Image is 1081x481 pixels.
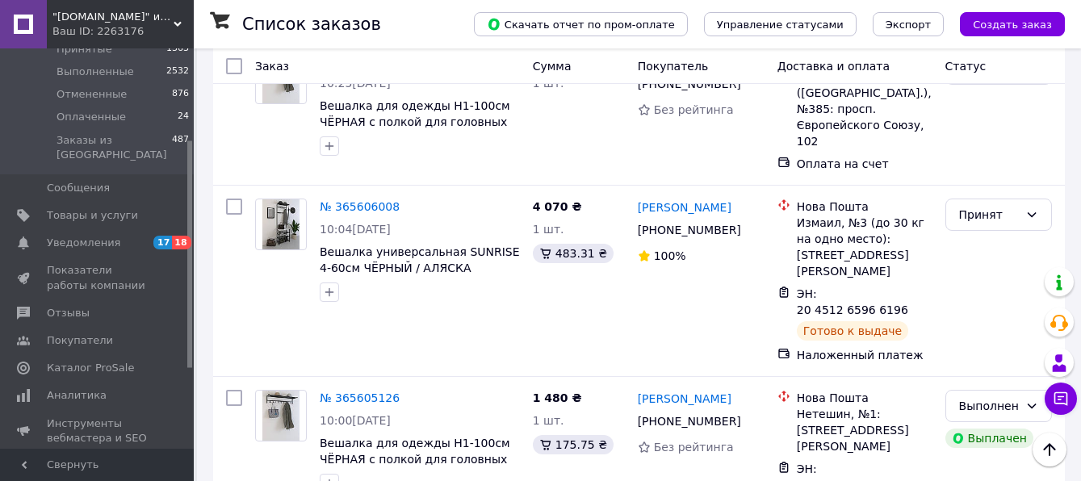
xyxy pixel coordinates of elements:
[57,42,112,56] span: Принятые
[47,416,149,445] span: Инструменты вебмастера и SEO
[797,406,932,454] div: Нетешин, №1: [STREET_ADDRESS][PERSON_NAME]
[153,236,172,249] span: 17
[973,19,1052,31] span: Создать заказ
[944,17,1065,30] a: Создать заказ
[797,199,932,215] div: Нова Пошта
[255,390,307,441] a: Фото товару
[1045,383,1077,415] button: Чат с покупателем
[797,156,932,172] div: Оплата на счет
[959,206,1019,224] div: Принят
[52,10,174,24] span: "vts1.com.ua" интернет магазин мебели
[320,99,510,161] a: Вешалка для одежды Н1-100см ЧЁРНАЯ с полкой для головных уборов (металлическая, разборная)
[960,12,1065,36] button: Создать заказ
[47,263,149,292] span: Показатели работы компании
[262,199,300,249] img: Фото товару
[635,410,744,433] div: [PHONE_NUMBER]
[52,24,194,39] div: Ваш ID: 2263176
[47,208,138,223] span: Товары и услуги
[474,12,688,36] button: Скачать отчет по пром-оплате
[242,15,381,34] h1: Список заказов
[47,181,110,195] span: Сообщения
[654,249,686,262] span: 100%
[47,236,120,250] span: Уведомления
[635,219,744,241] div: [PHONE_NUMBER]
[533,223,564,236] span: 1 шт.
[320,223,391,236] span: 10:04[DATE]
[320,414,391,427] span: 10:00[DATE]
[57,87,127,102] span: Отмененные
[638,199,731,215] a: [PERSON_NAME]
[57,65,134,79] span: Выполненные
[797,321,908,341] div: Готово к выдаче
[797,390,932,406] div: Нова Пошта
[533,414,564,427] span: 1 шт.
[262,391,300,441] img: Фото товару
[533,435,614,454] div: 175.75 ₴
[172,236,191,249] span: 18
[533,60,572,73] span: Сумма
[320,391,400,404] a: № 365605126
[654,441,734,454] span: Без рейтинга
[487,17,675,31] span: Скачать отчет по пром-оплате
[777,60,890,73] span: Доставка и оплата
[797,215,932,279] div: Измаил, №3 (до 30 кг на одно место): [STREET_ADDRESS][PERSON_NAME]
[945,60,987,73] span: Статус
[320,245,520,291] a: Вешалка универсальная SUNRISE 4-60см ЧЁРНЫЙ / АЛЯСКА (металлическая, разборная)
[178,110,189,124] span: 24
[797,69,932,149] div: [GEOGRAPHIC_DATA] ([GEOGRAPHIC_DATA].), №385: просп. Європейского Союзу, 102
[533,391,582,404] span: 1 480 ₴
[638,60,709,73] span: Покупатель
[166,65,189,79] span: 2532
[47,306,90,320] span: Отзывы
[255,60,289,73] span: Заказ
[255,199,307,250] a: Фото товару
[47,333,113,348] span: Покупатели
[797,287,908,316] span: ЭН: 20 4512 6596 6196
[873,12,944,36] button: Экспорт
[1033,433,1066,466] button: Наверх
[320,200,400,213] a: № 365606008
[57,110,126,124] span: Оплаченные
[47,361,134,375] span: Каталог ProSale
[47,388,107,403] span: Аналитика
[704,12,857,36] button: Управление статусами
[635,73,744,95] div: [PHONE_NUMBER]
[638,391,731,407] a: [PERSON_NAME]
[959,397,1019,415] div: Выполнен
[797,347,932,363] div: Наложенный платеж
[886,19,931,31] span: Экспорт
[166,42,189,56] span: 1363
[533,244,614,263] div: 483.31 ₴
[172,87,189,102] span: 876
[717,19,844,31] span: Управление статусами
[654,103,734,116] span: Без рейтинга
[945,429,1033,448] div: Выплачен
[57,133,172,162] span: Заказы из [GEOGRAPHIC_DATA]
[533,200,582,213] span: 4 070 ₴
[172,133,189,162] span: 487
